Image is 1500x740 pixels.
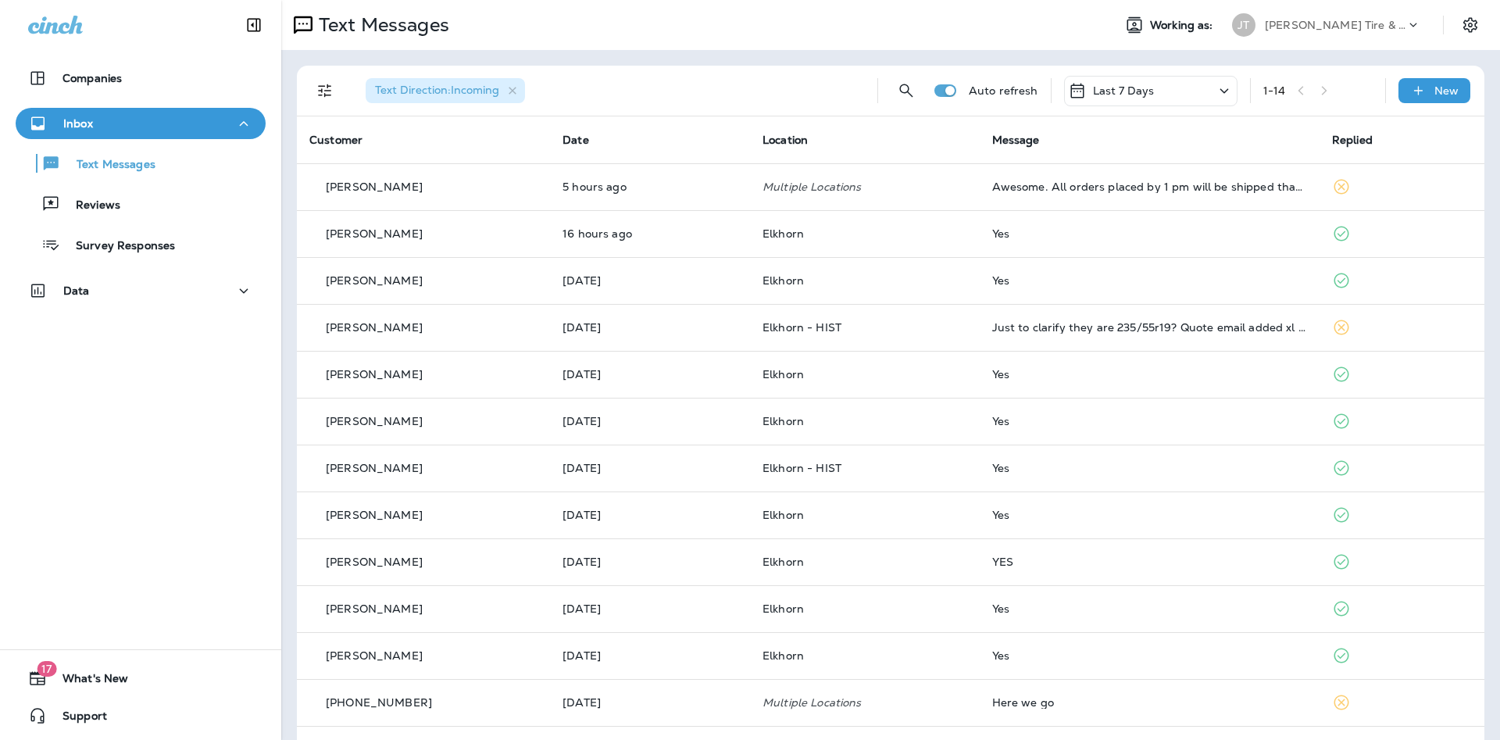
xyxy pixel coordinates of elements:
[1263,84,1286,97] div: 1 - 14
[562,462,737,474] p: Sep 16, 2025 09:55 AM
[891,75,922,106] button: Search Messages
[1232,13,1255,37] div: JT
[60,239,175,254] p: Survey Responses
[762,133,808,147] span: Location
[326,696,432,709] p: [PHONE_NUMBER]
[326,227,423,240] p: [PERSON_NAME]
[992,415,1307,427] div: Yes
[562,227,737,240] p: Sep 17, 2025 10:30 PM
[992,227,1307,240] div: Yes
[992,509,1307,521] div: Yes
[63,117,93,130] p: Inbox
[326,321,423,334] p: [PERSON_NAME]
[562,696,737,709] p: Sep 12, 2025 12:26 PM
[762,273,804,288] span: Elkhorn
[375,83,499,97] span: Text Direction : Incoming
[762,227,804,241] span: Elkhorn
[562,181,737,193] p: Sep 18, 2025 09:55 AM
[232,9,276,41] button: Collapse Sidebar
[562,133,589,147] span: Date
[562,368,737,381] p: Sep 17, 2025 09:02 AM
[326,602,423,615] p: [PERSON_NAME]
[992,462,1307,474] div: Yes
[16,275,266,306] button: Data
[16,700,266,731] button: Support
[16,147,266,180] button: Text Messages
[309,133,362,147] span: Customer
[562,321,737,334] p: Sep 17, 2025 12:35 PM
[61,158,155,173] p: Text Messages
[562,509,737,521] p: Sep 15, 2025 04:21 PM
[562,602,737,615] p: Sep 14, 2025 03:20 PM
[762,555,804,569] span: Elkhorn
[326,509,423,521] p: [PERSON_NAME]
[326,368,423,381] p: [PERSON_NAME]
[762,414,804,428] span: Elkhorn
[16,188,266,220] button: Reviews
[37,661,56,677] span: 17
[992,696,1307,709] div: Here we go
[326,415,423,427] p: [PERSON_NAME]
[47,672,128,691] span: What's New
[1434,84,1459,97] p: New
[992,321,1307,334] div: Just to clarify they are 235/55r19? Quote email added xl and shows 235/55r19xl
[992,133,1040,147] span: Message
[326,649,423,662] p: [PERSON_NAME]
[992,181,1307,193] div: Awesome. All orders placed by 1 pm will be shipped that day and should arrive next day. $150 wort...
[992,368,1307,381] div: Yes
[762,696,967,709] p: Multiple Locations
[47,710,107,728] span: Support
[992,649,1307,662] div: Yes
[992,602,1307,615] div: Yes
[60,198,120,213] p: Reviews
[16,663,266,694] button: 17What's New
[62,72,122,84] p: Companies
[562,274,737,287] p: Sep 17, 2025 01:50 PM
[562,556,737,568] p: Sep 14, 2025 05:40 PM
[762,461,841,475] span: Elkhorn - HIST
[309,75,341,106] button: Filters
[562,415,737,427] p: Sep 16, 2025 01:37 PM
[326,274,423,287] p: [PERSON_NAME]
[1265,19,1405,31] p: [PERSON_NAME] Tire & Auto
[762,367,804,381] span: Elkhorn
[312,13,449,37] p: Text Messages
[16,63,266,94] button: Companies
[1093,84,1155,97] p: Last 7 Days
[992,274,1307,287] div: Yes
[762,320,841,334] span: Elkhorn - HIST
[326,181,423,193] p: [PERSON_NAME]
[562,649,737,662] p: Sep 14, 2025 09:02 AM
[326,556,423,568] p: [PERSON_NAME]
[16,108,266,139] button: Inbox
[969,84,1038,97] p: Auto refresh
[762,181,967,193] p: Multiple Locations
[366,78,525,103] div: Text Direction:Incoming
[326,462,423,474] p: [PERSON_NAME]
[762,602,804,616] span: Elkhorn
[1332,133,1373,147] span: Replied
[992,556,1307,568] div: YES
[762,649,804,663] span: Elkhorn
[762,508,804,522] span: Elkhorn
[1456,11,1484,39] button: Settings
[16,228,266,261] button: Survey Responses
[1150,19,1216,32] span: Working as:
[63,284,90,297] p: Data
